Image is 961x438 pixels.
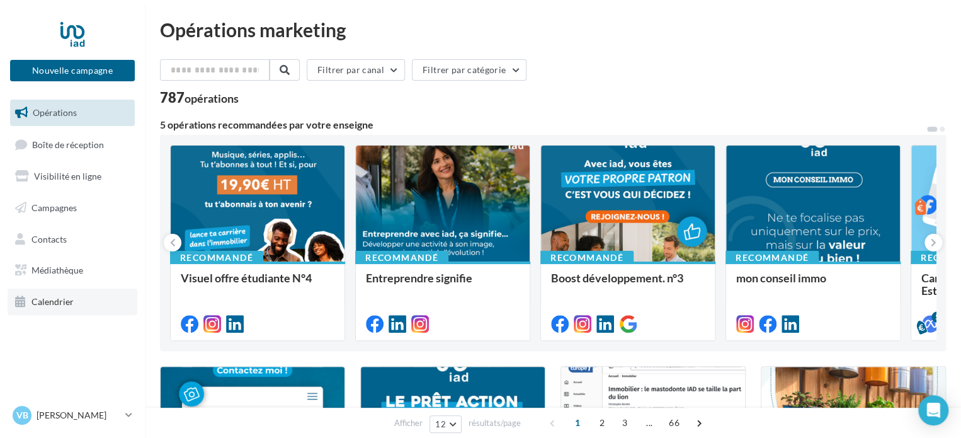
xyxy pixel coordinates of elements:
[435,419,446,429] span: 12
[8,195,137,221] a: Campagnes
[8,163,137,190] a: Visibilité en ligne
[160,20,946,39] div: Opérations marketing
[8,257,137,284] a: Médiathèque
[10,60,135,81] button: Nouvelle campagne
[8,131,137,158] a: Boîte de réception
[33,107,77,118] span: Opérations
[931,311,943,323] div: 5
[639,413,659,433] span: ...
[37,409,120,422] p: [PERSON_NAME]
[170,251,263,265] div: Recommandé
[551,271,683,285] span: Boost développement. n°3
[10,403,135,427] a: VB [PERSON_NAME]
[160,120,926,130] div: 5 opérations recommandées par votre enseigne
[16,409,28,422] span: VB
[31,265,83,275] span: Médiathèque
[31,233,67,244] span: Contacts
[355,251,448,265] div: Recommandé
[366,271,472,285] span: Entreprendre signifie
[34,171,101,182] span: Visibilité en ligne
[540,251,634,265] div: Recommandé
[31,202,77,213] span: Campagnes
[181,271,312,285] span: Visuel offre étudiante N°4
[394,417,423,429] span: Afficher
[8,226,137,253] a: Contacts
[412,59,526,81] button: Filtrer par catégorie
[31,296,74,307] span: Calendrier
[8,100,137,126] a: Opérations
[429,415,462,433] button: 12
[160,91,239,105] div: 787
[725,251,819,265] div: Recommandé
[469,417,521,429] span: résultats/page
[32,139,104,149] span: Boîte de réception
[736,271,826,285] span: mon conseil immo
[307,59,405,81] button: Filtrer par canal
[8,289,137,315] a: Calendrier
[918,395,948,425] div: Open Intercom Messenger
[185,93,239,104] div: opérations
[567,413,588,433] span: 1
[592,413,612,433] span: 2
[664,413,685,433] span: 66
[615,413,635,433] span: 3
